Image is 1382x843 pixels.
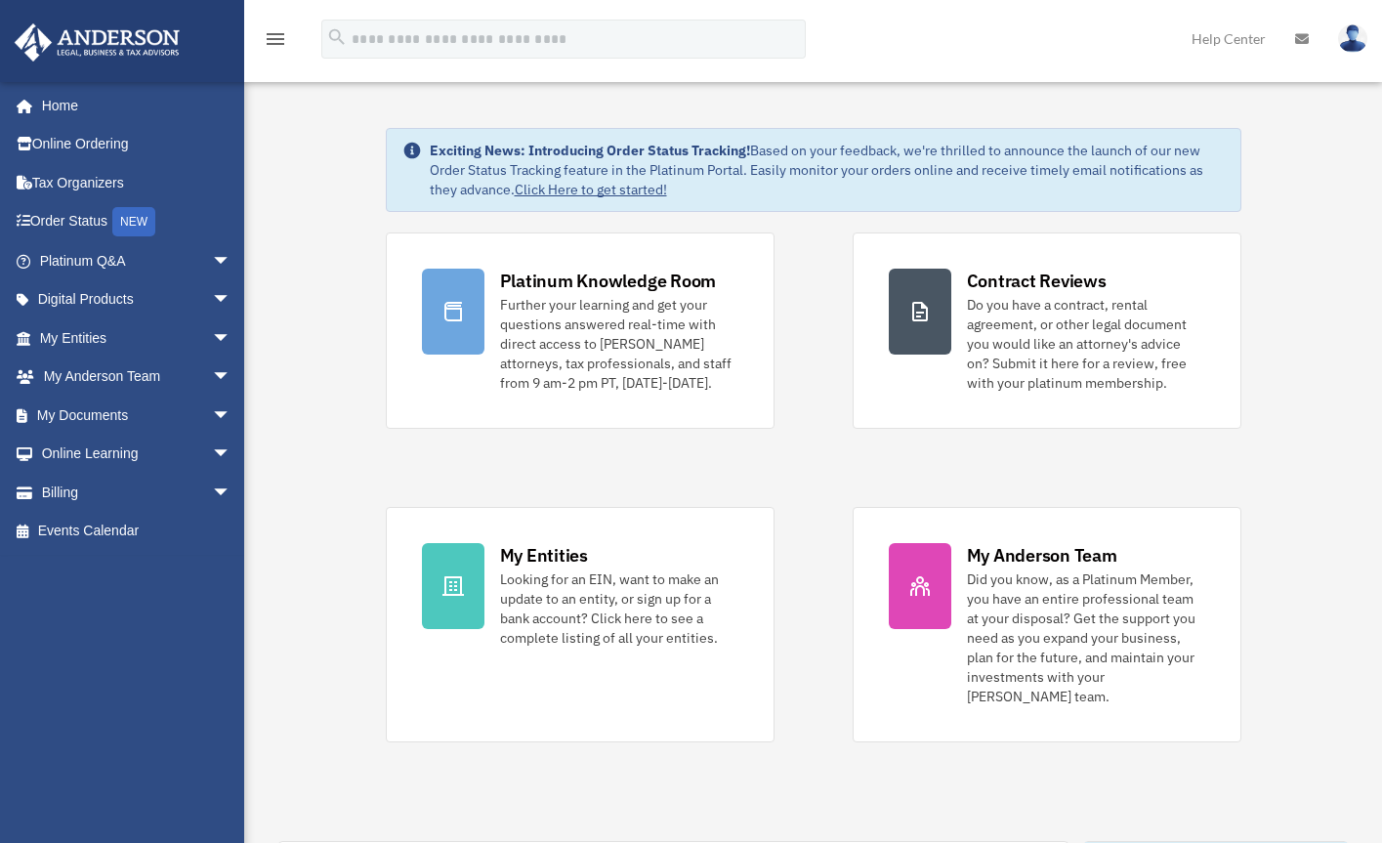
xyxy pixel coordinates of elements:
[212,473,251,513] span: arrow_drop_down
[1338,24,1367,53] img: User Pic
[264,34,287,51] a: menu
[112,207,155,236] div: NEW
[500,543,588,568] div: My Entities
[212,435,251,475] span: arrow_drop_down
[853,507,1241,742] a: My Anderson Team Did you know, as a Platinum Member, you have an entire professional team at your...
[500,569,738,648] div: Looking for an EIN, want to make an update to an entity, or sign up for a bank account? Click her...
[14,125,261,164] a: Online Ordering
[967,543,1117,568] div: My Anderson Team
[430,142,750,159] strong: Exciting News: Introducing Order Status Tracking!
[212,280,251,320] span: arrow_drop_down
[967,295,1205,393] div: Do you have a contract, rental agreement, or other legal document you would like an attorney's ad...
[14,86,251,125] a: Home
[967,269,1107,293] div: Contract Reviews
[500,295,738,393] div: Further your learning and get your questions answered real-time with direct access to [PERSON_NAM...
[9,23,186,62] img: Anderson Advisors Platinum Portal
[386,232,775,429] a: Platinum Knowledge Room Further your learning and get your questions answered real-time with dire...
[14,435,261,474] a: Online Learningarrow_drop_down
[212,358,251,398] span: arrow_drop_down
[326,26,348,48] i: search
[14,280,261,319] a: Digital Productsarrow_drop_down
[212,241,251,281] span: arrow_drop_down
[264,27,287,51] i: menu
[14,163,261,202] a: Tax Organizers
[853,232,1241,429] a: Contract Reviews Do you have a contract, rental agreement, or other legal document you would like...
[500,269,717,293] div: Platinum Knowledge Room
[212,396,251,436] span: arrow_drop_down
[967,569,1205,706] div: Did you know, as a Platinum Member, you have an entire professional team at your disposal? Get th...
[14,358,261,397] a: My Anderson Teamarrow_drop_down
[14,318,261,358] a: My Entitiesarrow_drop_down
[14,202,261,242] a: Order StatusNEW
[14,512,261,551] a: Events Calendar
[14,473,261,512] a: Billingarrow_drop_down
[386,507,775,742] a: My Entities Looking for an EIN, want to make an update to an entity, or sign up for a bank accoun...
[515,181,667,198] a: Click Here to get started!
[14,396,261,435] a: My Documentsarrow_drop_down
[212,318,251,358] span: arrow_drop_down
[430,141,1225,199] div: Based on your feedback, we're thrilled to announce the launch of our new Order Status Tracking fe...
[14,241,261,280] a: Platinum Q&Aarrow_drop_down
